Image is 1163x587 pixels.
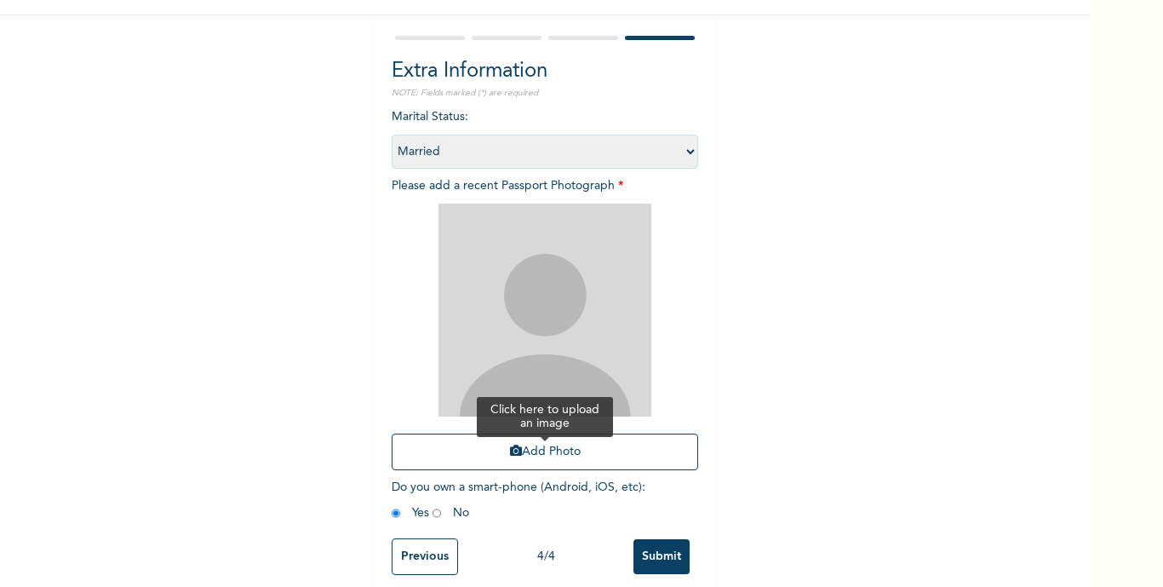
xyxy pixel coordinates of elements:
[392,87,698,100] p: NOTE: Fields marked (*) are required
[392,56,698,87] h2: Extra Information
[392,538,458,575] input: Previous
[392,434,698,470] button: Add Photo
[392,481,645,519] span: Do you own a smart-phone (Android, iOS, etc) : Yes No
[458,548,633,566] div: 4 / 4
[392,180,698,479] span: Please add a recent Passport Photograph
[392,111,698,158] span: Marital Status :
[438,204,651,417] img: Crop
[633,539,690,574] input: Submit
